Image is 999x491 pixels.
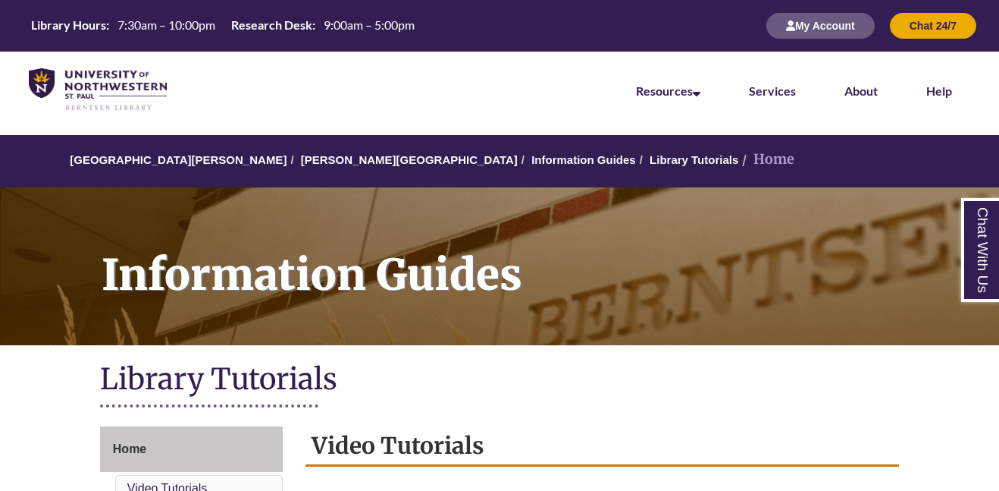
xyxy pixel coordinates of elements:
[926,83,952,98] a: Help
[738,149,794,171] li: Home
[225,17,318,33] th: Research Desk:
[117,17,215,32] span: 7:30am – 10:00pm
[890,13,976,39] button: Chat 24/7
[100,360,899,401] h1: Library Tutorials
[324,17,415,32] span: 9:00am – 5:00pm
[70,153,287,166] a: [GEOGRAPHIC_DATA][PERSON_NAME]
[85,187,999,326] h1: Information Guides
[890,19,976,32] a: Chat 24/7
[25,17,421,35] a: Hours Today
[531,153,636,166] a: Information Guides
[844,83,878,98] a: About
[301,153,518,166] a: [PERSON_NAME][GEOGRAPHIC_DATA]
[29,68,167,112] img: UNWSP Library Logo
[766,13,875,39] button: My Account
[636,83,700,98] a: Resources
[749,83,796,98] a: Services
[766,19,875,32] a: My Account
[305,426,899,467] h2: Video Tutorials
[113,442,146,455] span: Home
[25,17,421,33] table: Hours Today
[25,17,111,33] th: Library Hours:
[650,153,738,166] a: Library Tutorials
[100,426,283,472] a: Home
